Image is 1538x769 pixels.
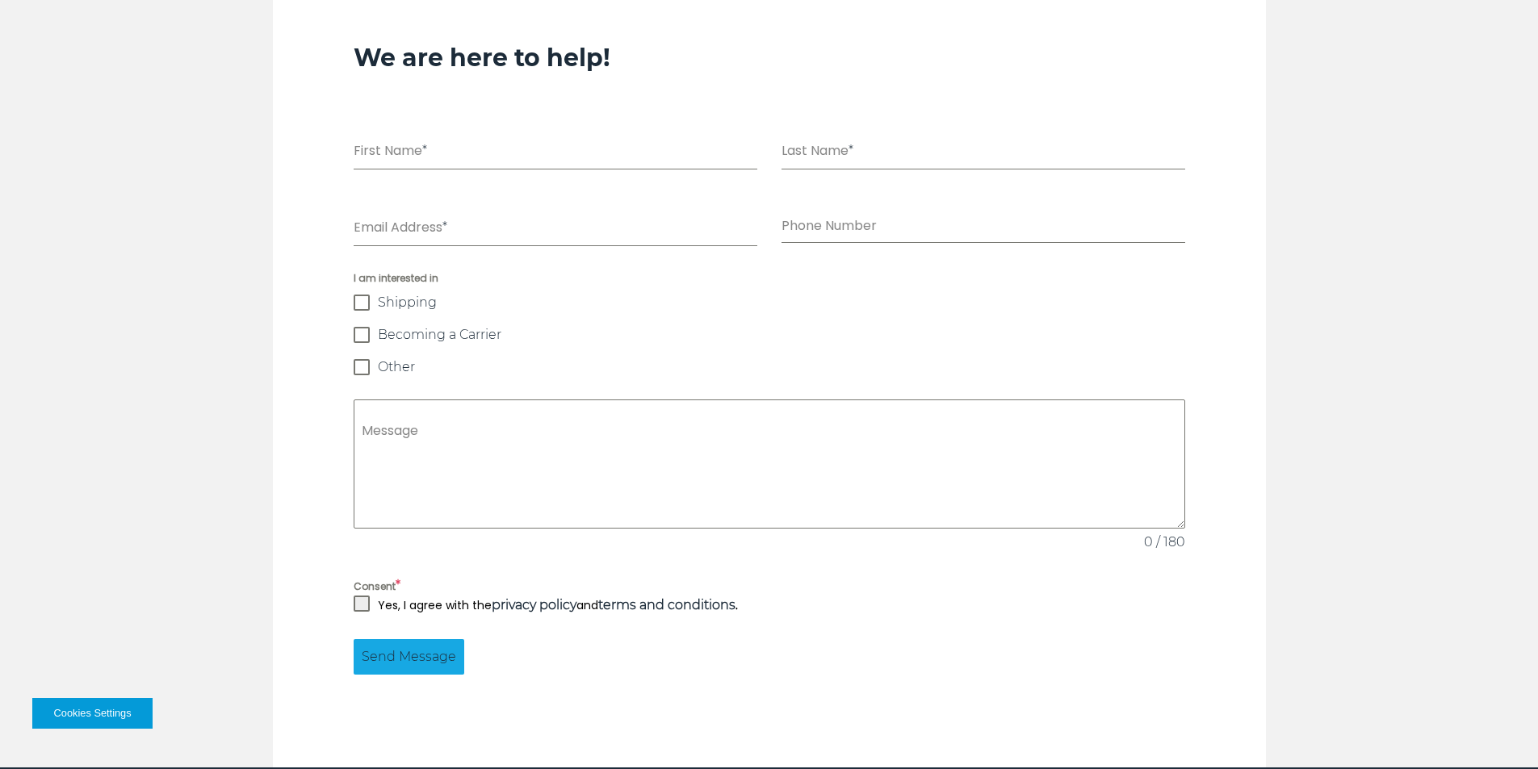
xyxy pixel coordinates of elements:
button: Cookies Settings [32,698,153,729]
label: Becoming a Carrier [354,327,1185,343]
button: Send Message [354,639,464,675]
span: Other [378,359,415,375]
p: Yes, I agree with the and [378,596,738,615]
span: Becoming a Carrier [378,327,501,343]
h3: We are here to help! [354,43,1185,73]
strong: . [598,597,738,613]
span: Send Message [362,647,456,667]
a: privacy policy [492,597,576,612]
span: 0 / 180 [1121,533,1185,552]
span: Shipping [378,295,437,311]
label: Shipping [354,295,1185,311]
span: I am interested in [354,270,1185,286]
label: Other [354,359,1185,375]
a: terms and conditions [598,597,735,612]
label: Consent [354,576,1185,596]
